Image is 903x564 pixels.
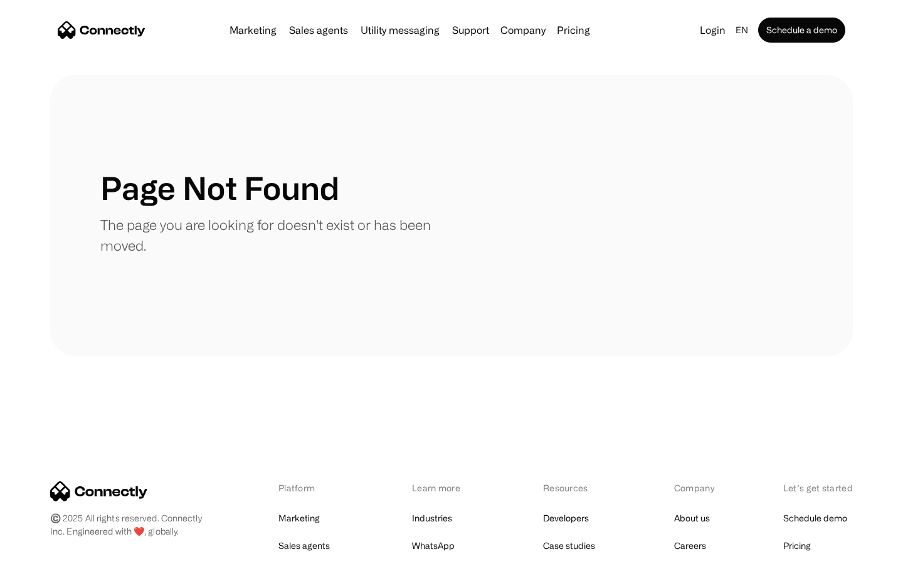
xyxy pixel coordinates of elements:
[284,25,353,35] a: Sales agents
[13,541,75,560] aside: Language selected: English
[695,21,731,39] a: Login
[783,509,847,527] a: Schedule demo
[783,537,811,555] a: Pricing
[412,481,478,494] div: Learn more
[500,21,546,39] div: Company
[278,537,330,555] a: Sales agents
[356,25,445,35] a: Utility messaging
[543,537,595,555] a: Case studies
[447,25,494,35] a: Support
[25,542,75,560] ul: Language list
[224,25,282,35] a: Marketing
[758,18,845,43] a: Schedule a demo
[100,214,451,256] p: The page you are looking for doesn't exist or has been moved.
[674,481,718,494] div: Company
[58,21,145,39] a: home
[412,509,452,527] a: Industries
[278,481,347,494] div: Platform
[674,537,706,555] a: Careers
[552,25,595,35] a: Pricing
[731,21,756,39] div: en
[736,21,748,39] div: en
[278,509,320,527] a: Marketing
[543,509,589,527] a: Developers
[100,169,339,207] h1: Page Not Found
[674,509,710,527] a: About us
[497,21,549,39] div: Company
[783,481,853,494] div: Let’s get started
[543,481,609,494] div: Resources
[412,537,455,555] a: WhatsApp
